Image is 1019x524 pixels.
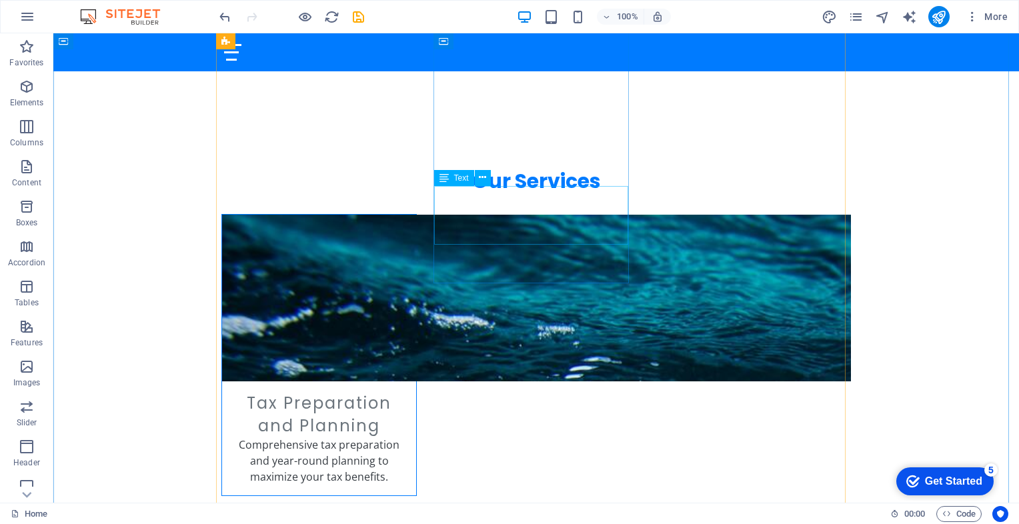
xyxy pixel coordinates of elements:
[77,9,177,25] img: Editor Logo
[39,15,97,27] div: Get Started
[10,137,43,148] p: Columns
[8,257,45,268] p: Accordion
[16,217,38,228] p: Boxes
[323,9,339,25] button: reload
[13,457,40,468] p: Header
[960,6,1013,27] button: More
[9,57,43,68] p: Favorites
[652,11,664,23] i: On resize automatically adjust zoom level to fit chosen device.
[914,509,916,519] span: :
[822,9,838,25] button: design
[597,9,644,25] button: 100%
[17,417,37,428] p: Slider
[848,9,864,25] i: Pages (Ctrl+Alt+S)
[902,9,917,25] i: AI Writer
[992,506,1008,522] button: Usercentrics
[931,9,946,25] i: Publish
[217,9,233,25] i: Undo: Change text (Ctrl+Z)
[217,9,233,25] button: undo
[617,9,638,25] h6: 100%
[11,7,108,35] div: Get Started 5 items remaining, 0% complete
[848,9,864,25] button: pages
[12,177,41,188] p: Content
[936,506,982,522] button: Code
[942,506,976,522] span: Code
[454,174,469,182] span: Text
[351,9,366,25] i: Save (Ctrl+S)
[10,97,44,108] p: Elements
[99,3,112,16] div: 5
[966,10,1008,23] span: More
[11,506,47,522] a: Click to cancel selection. Double-click to open Pages
[13,377,41,388] p: Images
[350,9,366,25] button: save
[875,9,890,25] i: Navigator
[875,9,891,25] button: navigator
[15,297,39,308] p: Tables
[297,9,313,25] button: Click here to leave preview mode and continue editing
[902,9,918,25] button: text_generator
[11,337,43,348] p: Features
[890,506,926,522] h6: Session time
[904,506,925,522] span: 00 00
[324,9,339,25] i: Reload page
[928,6,950,27] button: publish
[822,9,837,25] i: Design (Ctrl+Alt+Y)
